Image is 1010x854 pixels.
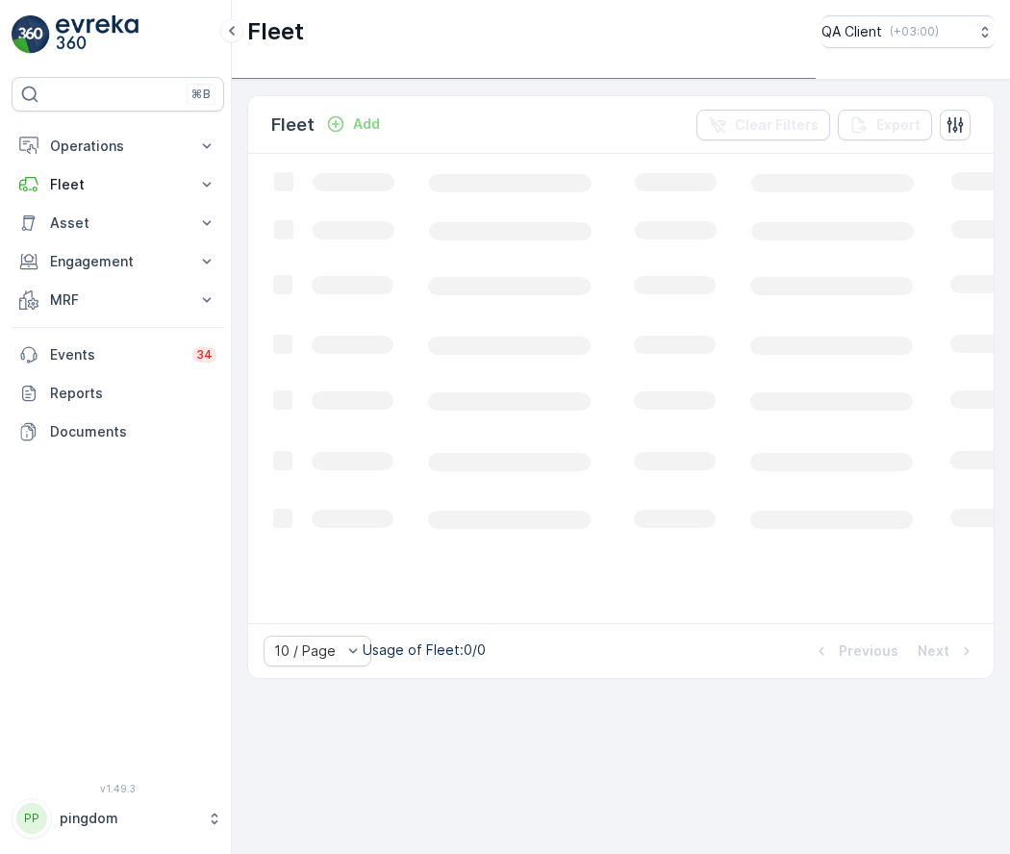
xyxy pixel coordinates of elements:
[12,413,224,451] a: Documents
[353,114,380,134] p: Add
[821,15,995,48] button: QA Client(+03:00)
[50,175,186,194] p: Fleet
[12,374,224,413] a: Reports
[196,347,213,363] p: 34
[60,809,197,828] p: pingdom
[191,87,211,102] p: ⌘B
[50,384,216,403] p: Reports
[12,798,224,839] button: PPpingdom
[12,281,224,319] button: MRF
[50,137,186,156] p: Operations
[735,115,819,135] p: Clear Filters
[821,22,882,41] p: QA Client
[50,213,186,233] p: Asset
[363,640,486,660] p: Usage of Fleet : 0/0
[918,641,949,661] p: Next
[50,290,186,310] p: MRF
[838,110,932,140] button: Export
[12,165,224,204] button: Fleet
[247,16,304,47] p: Fleet
[318,113,388,136] button: Add
[696,110,830,140] button: Clear Filters
[876,115,921,135] p: Export
[12,204,224,242] button: Asset
[12,15,50,54] img: logo
[271,112,315,138] p: Fleet
[12,336,224,374] a: Events34
[810,640,900,663] button: Previous
[12,783,224,794] span: v 1.49.3
[16,803,47,834] div: PP
[12,242,224,281] button: Engagement
[890,24,939,39] p: ( +03:00 )
[916,640,978,663] button: Next
[50,422,216,441] p: Documents
[50,345,181,364] p: Events
[50,252,186,271] p: Engagement
[56,15,139,54] img: logo_light-DOdMpM7g.png
[12,127,224,165] button: Operations
[839,641,898,661] p: Previous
